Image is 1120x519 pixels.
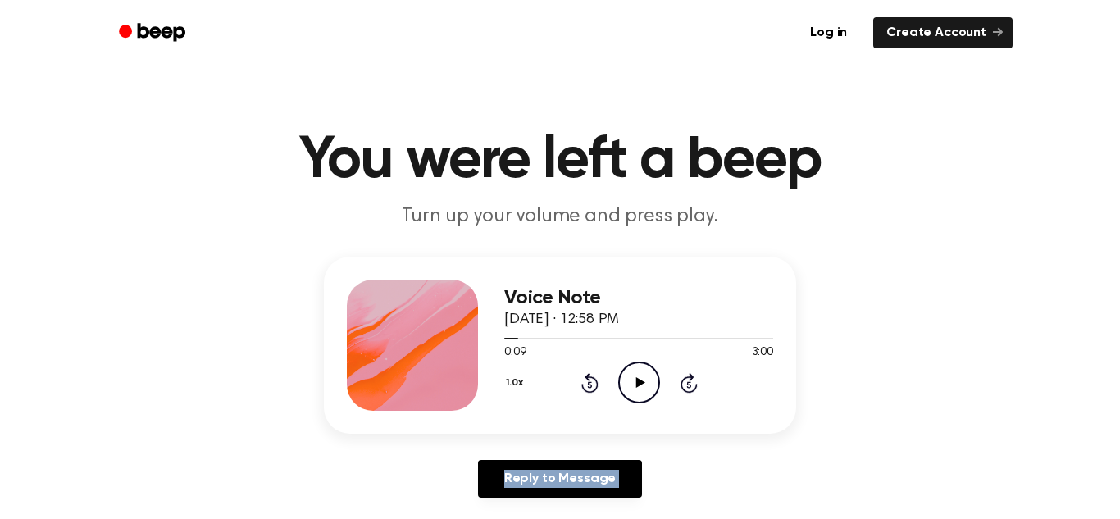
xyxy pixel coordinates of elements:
span: [DATE] · 12:58 PM [504,312,619,327]
h1: You were left a beep [140,131,980,190]
p: Turn up your volume and press play. [245,203,875,230]
span: 3:00 [752,344,773,362]
a: Log in [794,14,863,52]
a: Create Account [873,17,1013,48]
button: 1.0x [504,369,529,397]
h3: Voice Note [504,287,773,309]
a: Beep [107,17,200,49]
span: 0:09 [504,344,526,362]
a: Reply to Message [478,460,642,498]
